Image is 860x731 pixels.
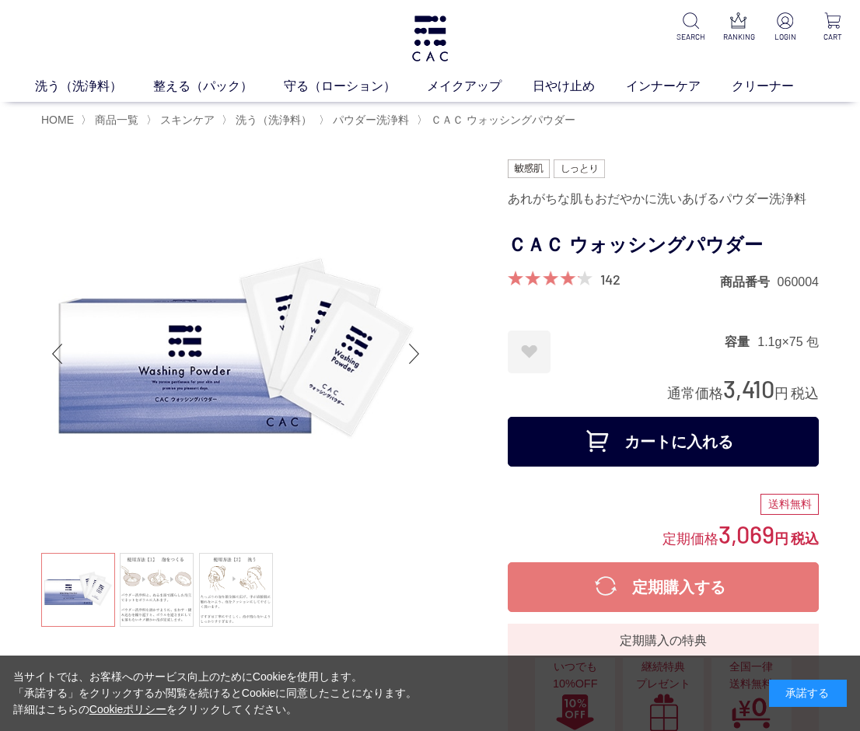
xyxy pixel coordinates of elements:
img: しっとり [554,159,605,178]
a: 洗う（洗浄料） [232,114,312,126]
dt: 商品番号 [720,274,778,290]
div: あれがちな肌もおだやかに洗いあげるパウダー洗浄料 [508,186,819,212]
span: 円 [774,386,788,401]
a: お気に入りに登録する [508,331,551,373]
span: 税込 [791,531,819,547]
dt: 容量 [725,334,757,350]
span: 通常価格 [667,386,723,401]
div: 承諾する [769,680,847,707]
a: メイクアップ [427,77,533,96]
a: インナーケア [626,77,732,96]
span: パウダー洗浄料 [333,114,409,126]
li: 〉 [319,113,413,128]
a: パウダー洗浄料 [330,114,409,126]
p: LOGIN [770,31,800,43]
li: 〉 [81,113,142,128]
a: スキンケア [157,114,215,126]
a: 守る（ローション） [284,77,427,96]
div: Next slide [399,323,430,385]
a: 142 [600,271,621,288]
a: クリーナー [732,77,825,96]
div: 当サイトでは、お客様へのサービス向上のためにCookieを使用します。 「承諾する」をクリックするか閲覧を続けるとCookieに同意したことになります。 詳細はこちらの をクリックしてください。 [13,669,418,718]
a: 洗う（洗浄料） [35,77,153,96]
img: ＣＡＣ ウォッシングパウダー [41,159,430,548]
a: SEARCH [676,12,706,43]
div: 送料無料 [760,494,819,516]
span: 3,410 [723,374,774,403]
img: logo [410,16,450,61]
li: 〉 [146,113,218,128]
a: HOME [41,114,74,126]
span: 円 [774,531,788,547]
p: RANKING [723,31,753,43]
button: カートに入れる [508,417,819,467]
a: LOGIN [770,12,800,43]
button: 定期購入する [508,562,819,612]
p: CART [817,31,848,43]
span: 3,069 [718,519,774,548]
dd: 060004 [778,274,819,290]
span: 商品一覧 [95,114,138,126]
a: ＣＡＣ ウォッシングパウダー [428,114,575,126]
li: 〉 [417,113,579,128]
a: Cookieポリシー [89,703,167,715]
div: Previous slide [41,323,72,385]
img: 敏感肌 [508,159,550,178]
a: 日やけ止め [533,77,626,96]
p: SEARCH [676,31,706,43]
span: 洗う（洗浄料） [236,114,312,126]
a: RANKING [723,12,753,43]
span: ＣＡＣ ウォッシングパウダー [431,114,575,126]
span: 税込 [791,386,819,401]
h1: ＣＡＣ ウォッシングパウダー [508,228,819,263]
span: 定期価格 [662,530,718,547]
li: 〉 [222,113,316,128]
dd: 1.1g×75 包 [757,334,819,350]
a: 商品一覧 [92,114,138,126]
div: 定期購入の特典 [514,631,813,650]
a: 整える（パック） [153,77,284,96]
span: スキンケア [160,114,215,126]
a: CART [817,12,848,43]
